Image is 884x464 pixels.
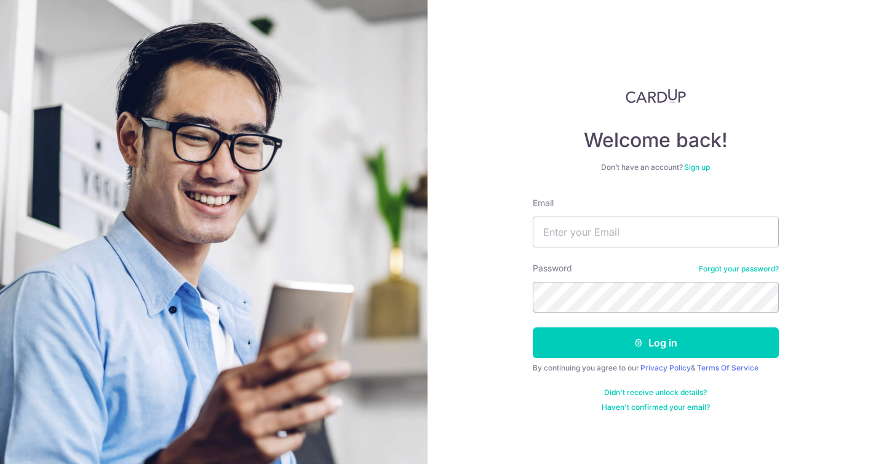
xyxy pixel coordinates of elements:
[699,264,779,274] a: Forgot your password?
[533,162,779,172] div: Don’t have an account?
[533,262,572,274] label: Password
[640,363,691,372] a: Privacy Policy
[697,363,759,372] a: Terms Of Service
[626,89,686,103] img: CardUp Logo
[533,363,779,373] div: By continuing you agree to our &
[533,197,554,209] label: Email
[533,327,779,358] button: Log in
[533,217,779,247] input: Enter your Email
[684,162,710,172] a: Sign up
[602,402,710,412] a: Haven't confirmed your email?
[533,128,779,153] h4: Welcome back!
[604,388,707,398] a: Didn't receive unlock details?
